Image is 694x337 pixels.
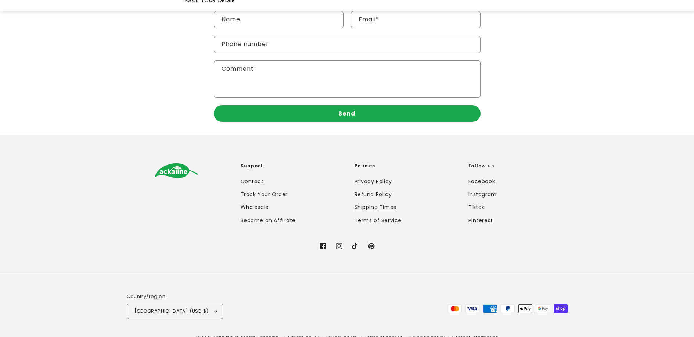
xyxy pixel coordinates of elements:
[355,163,454,169] h2: Policies
[468,214,493,227] a: Pinterest
[127,304,223,319] button: [GEOGRAPHIC_DATA] (USD $)
[355,214,402,227] a: Terms of Service
[241,214,296,227] a: Become an Affiliate
[355,188,392,201] a: Refund Policy
[214,105,481,122] button: Send
[468,177,495,188] a: Facebook
[127,293,223,300] h2: Country/region
[468,188,497,201] a: Instagram
[241,163,340,169] h2: Support
[355,177,392,188] a: Privacy Policy
[241,188,288,201] a: Track Your Order
[355,201,396,214] a: Shipping Times
[468,201,485,214] a: Tiktok
[241,177,264,188] a: Contact
[468,163,568,169] h2: Follow us
[241,201,269,214] a: Wholesale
